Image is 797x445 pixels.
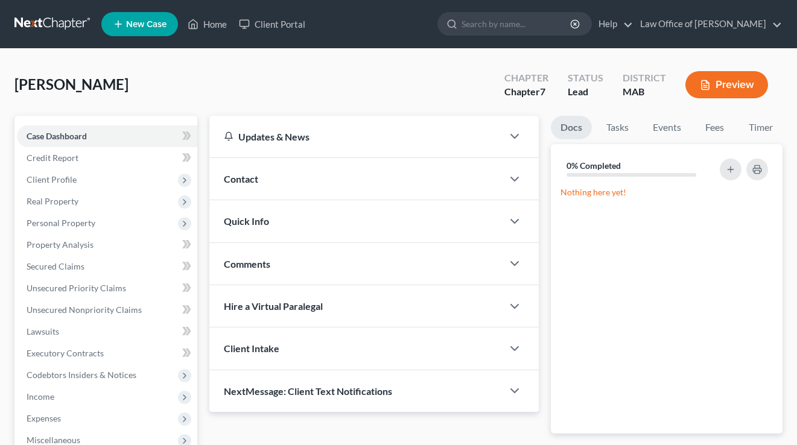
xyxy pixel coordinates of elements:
[17,256,197,277] a: Secured Claims
[462,13,572,35] input: Search by name...
[27,131,87,141] span: Case Dashboard
[17,125,197,147] a: Case Dashboard
[27,283,126,293] span: Unsecured Priority Claims
[567,160,621,171] strong: 0% Completed
[224,215,269,227] span: Quick Info
[623,85,666,99] div: MAB
[634,13,782,35] a: Law Office of [PERSON_NAME]
[224,342,279,354] span: Client Intake
[504,85,548,99] div: Chapter
[27,370,136,380] span: Codebtors Insiders & Notices
[504,71,548,85] div: Chapter
[17,147,197,169] a: Credit Report
[233,13,311,35] a: Client Portal
[540,86,545,97] span: 7
[597,116,638,139] a: Tasks
[568,85,603,99] div: Lead
[685,71,768,98] button: Preview
[551,116,592,139] a: Docs
[27,391,54,402] span: Income
[696,116,734,139] a: Fees
[27,261,84,271] span: Secured Claims
[27,218,95,228] span: Personal Property
[126,20,167,29] span: New Case
[27,196,78,206] span: Real Property
[27,348,104,358] span: Executory Contracts
[643,116,691,139] a: Events
[17,234,197,256] a: Property Analysis
[224,385,392,397] span: NextMessage: Client Text Notifications
[224,130,488,143] div: Updates & News
[17,342,197,364] a: Executory Contracts
[27,413,61,423] span: Expenses
[14,75,129,93] span: [PERSON_NAME]
[27,153,78,163] span: Credit Report
[739,116,783,139] a: Timer
[182,13,233,35] a: Home
[592,13,633,35] a: Help
[17,277,197,299] a: Unsecured Priority Claims
[17,299,197,321] a: Unsecured Nonpriority Claims
[224,300,323,312] span: Hire a Virtual Paralegal
[27,174,77,185] span: Client Profile
[568,71,603,85] div: Status
[27,239,94,250] span: Property Analysis
[27,326,59,336] span: Lawsuits
[560,186,773,198] p: Nothing here yet!
[17,321,197,342] a: Lawsuits
[623,71,666,85] div: District
[224,258,270,270] span: Comments
[224,173,258,185] span: Contact
[27,305,142,315] span: Unsecured Nonpriority Claims
[27,435,80,445] span: Miscellaneous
